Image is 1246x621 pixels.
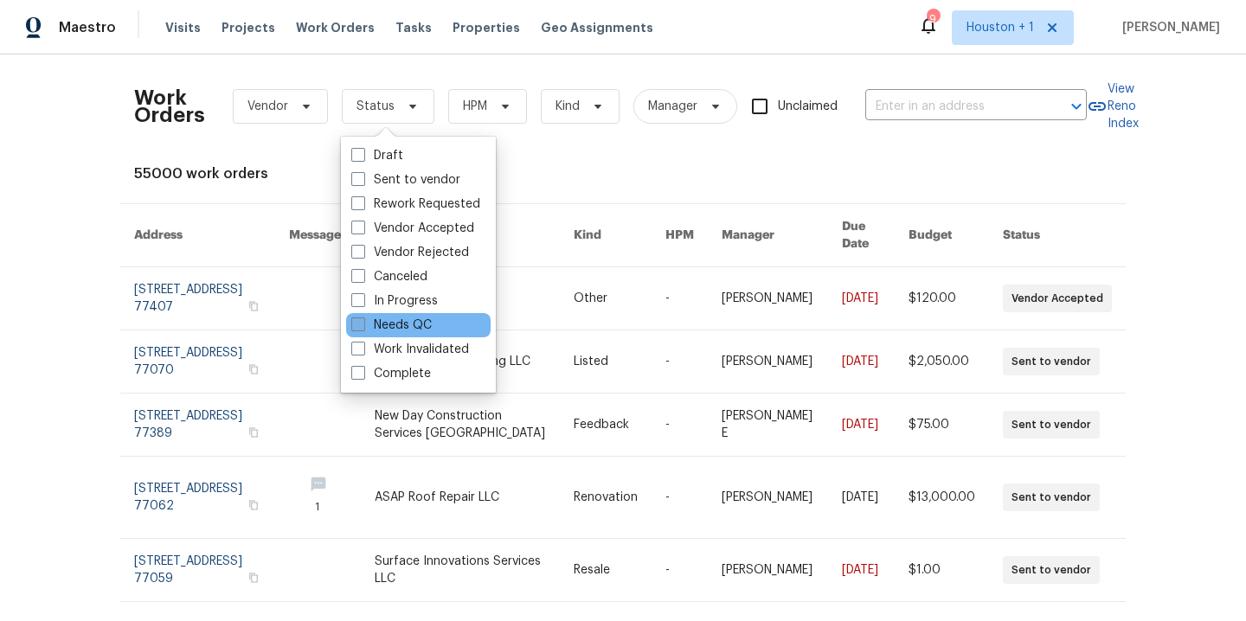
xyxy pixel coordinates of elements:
[560,330,652,394] td: Listed
[351,244,469,261] label: Vendor Rejected
[134,89,205,124] h2: Work Orders
[351,317,432,334] label: Needs QC
[351,268,427,285] label: Canceled
[560,394,652,457] td: Feedback
[541,19,653,36] span: Geo Assignments
[652,457,708,539] td: -
[351,341,469,358] label: Work Invalidated
[356,98,395,115] span: Status
[134,165,1112,182] div: 55000 work orders
[296,19,375,36] span: Work Orders
[222,19,275,36] span: Projects
[778,98,838,116] span: Unclaimed
[351,365,431,382] label: Complete
[828,204,895,267] th: Due Date
[165,19,201,36] span: Visits
[648,98,697,115] span: Manager
[652,394,708,457] td: -
[865,93,1038,120] input: Enter in an address
[708,330,828,394] td: [PERSON_NAME]
[895,204,989,267] th: Budget
[246,570,261,586] button: Copy Address
[463,98,487,115] span: HPM
[708,267,828,330] td: [PERSON_NAME]
[560,267,652,330] td: Other
[927,10,939,28] div: 9
[351,195,480,213] label: Rework Requested
[652,267,708,330] td: -
[708,457,828,539] td: [PERSON_NAME]
[361,457,560,539] td: ASAP Roof Repair LLC
[1087,80,1139,132] a: View Reno Index
[246,298,261,314] button: Copy Address
[247,98,288,115] span: Vendor
[560,204,652,267] th: Kind
[351,220,474,237] label: Vendor Accepted
[246,362,261,377] button: Copy Address
[59,19,116,36] span: Maestro
[351,292,438,310] label: In Progress
[361,539,560,602] td: Surface Innovations Services LLC
[395,22,432,34] span: Tasks
[708,204,828,267] th: Manager
[361,394,560,457] td: New Day Construction Services [GEOGRAPHIC_DATA]
[560,539,652,602] td: Resale
[246,425,261,440] button: Copy Address
[120,204,275,267] th: Address
[1064,94,1089,118] button: Open
[708,394,828,457] td: [PERSON_NAME] E
[1115,19,1220,36] span: [PERSON_NAME]
[351,147,403,164] label: Draft
[275,204,361,267] th: Messages
[989,204,1126,267] th: Status
[560,457,652,539] td: Renovation
[652,330,708,394] td: -
[556,98,580,115] span: Kind
[351,171,460,189] label: Sent to vendor
[708,539,828,602] td: [PERSON_NAME]
[652,204,708,267] th: HPM
[453,19,520,36] span: Properties
[246,497,261,513] button: Copy Address
[967,19,1034,36] span: Houston + 1
[652,539,708,602] td: -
